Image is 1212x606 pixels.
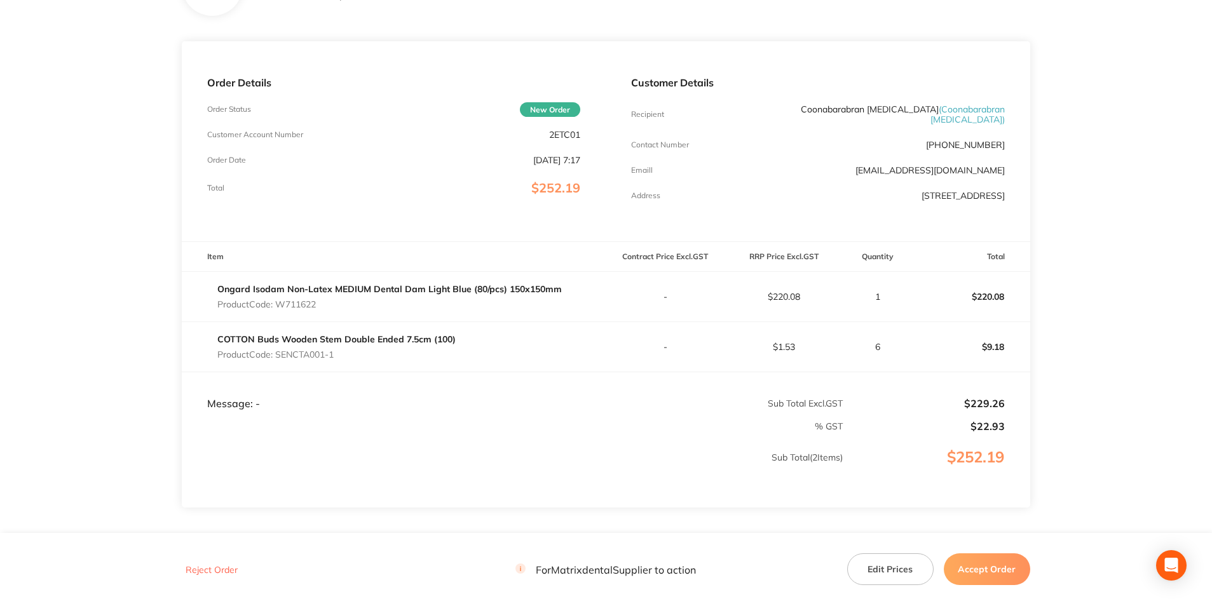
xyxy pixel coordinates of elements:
[182,372,606,410] td: Message: -
[944,553,1030,585] button: Accept Order
[631,140,689,149] p: Contact Number
[606,242,725,272] th: Contract Price Excl. GST
[725,292,843,302] p: $220.08
[182,452,843,488] p: Sub Total ( 2 Items)
[217,349,456,360] p: Product Code: SENCTA001-1
[207,77,580,88] p: Order Details
[1156,550,1187,581] div: Open Intercom Messenger
[847,553,934,585] button: Edit Prices
[725,342,843,352] p: $1.53
[912,281,1030,312] p: $220.08
[922,191,1005,201] p: [STREET_ADDRESS]
[855,165,1005,176] a: [EMAIL_ADDRESS][DOMAIN_NAME]
[520,102,580,117] span: New Order
[843,242,911,272] th: Quantity
[606,398,843,408] p: Sub Total Excl. GST
[531,180,580,196] span: $252.19
[515,563,696,576] p: For Matrixdental Supplier to action
[533,155,580,165] p: [DATE] 7:17
[631,166,653,175] p: Emaill
[182,421,843,431] p: % GST
[217,283,562,295] a: Ongard Isodam Non-Latex MEDIUM Dental Dam Light Blue (80/pcs) 150x150mm
[606,342,724,352] p: -
[207,184,224,192] p: Total
[549,130,580,140] p: 2ETC01
[844,292,911,302] p: 1
[844,448,1030,492] p: $252.19
[182,242,606,272] th: Item
[631,110,664,119] p: Recipient
[930,104,1005,125] span: ( Coonabarabran [MEDICAL_DATA] )
[844,342,911,352] p: 6
[217,333,456,345] a: COTTON Buds Wooden Stem Double Ended 7.5cm (100)
[631,77,1004,88] p: Customer Details
[207,105,251,114] p: Order Status
[912,332,1030,362] p: $9.18
[217,299,562,309] p: Product Code: W711622
[182,564,242,576] button: Reject Order
[911,242,1030,272] th: Total
[725,242,843,272] th: RRP Price Excl. GST
[756,104,1005,125] p: Coonabarabran [MEDICAL_DATA]
[606,292,724,302] p: -
[631,191,660,200] p: Address
[926,140,1005,150] p: [PHONE_NUMBER]
[844,398,1005,409] p: $229.26
[207,156,246,165] p: Order Date
[844,421,1005,432] p: $22.93
[207,130,303,139] p: Customer Account Number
